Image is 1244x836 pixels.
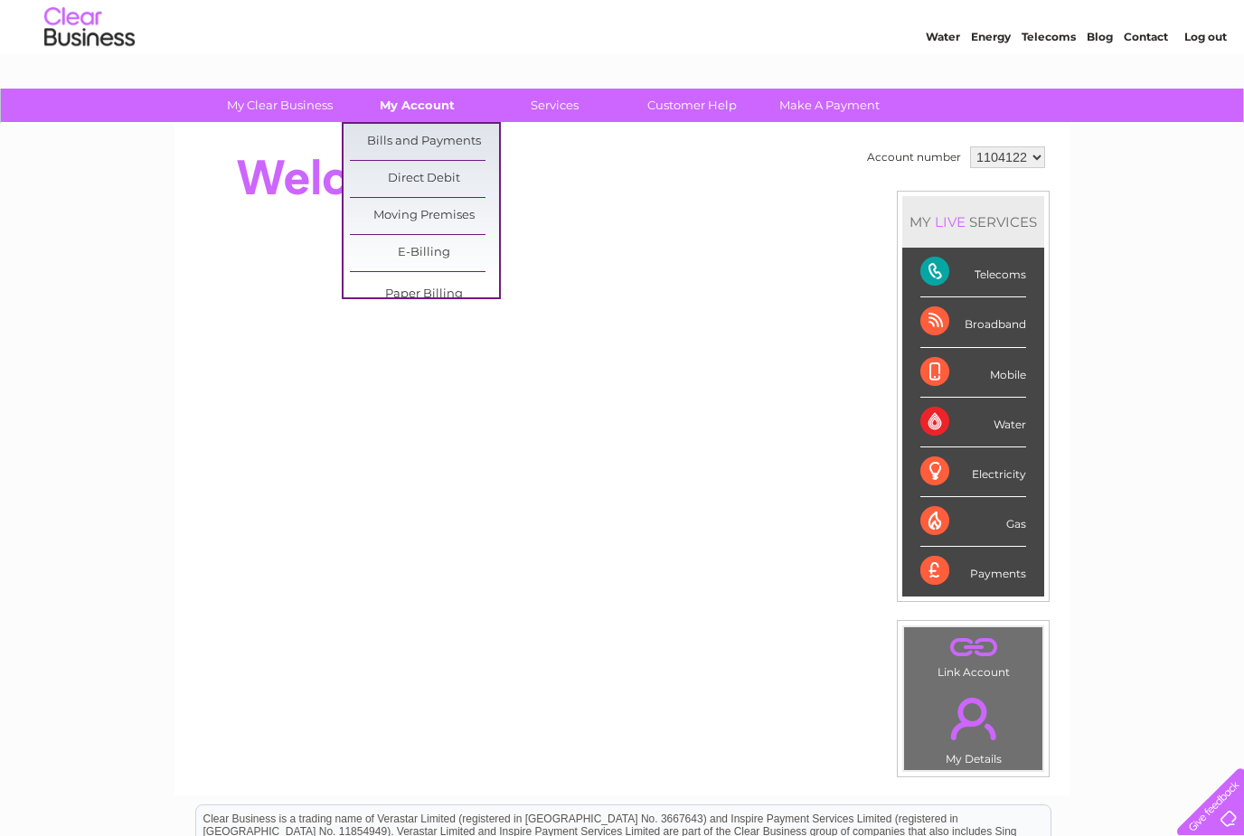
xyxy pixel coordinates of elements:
a: Contact [1124,77,1168,90]
a: Make A Payment [755,89,904,122]
a: Customer Help [617,89,767,122]
a: . [909,632,1038,663]
div: Gas [920,497,1026,547]
a: Moving Premises [350,198,499,234]
a: Water [926,77,960,90]
a: Bills and Payments [350,124,499,160]
a: Paper Billing [350,277,499,313]
div: Broadband [920,297,1026,347]
a: Direct Debit [350,161,499,197]
div: Telecoms [920,248,1026,297]
a: Log out [1184,77,1227,90]
div: Water [920,398,1026,447]
a: Telecoms [1022,77,1076,90]
div: Payments [920,547,1026,596]
td: Link Account [903,626,1043,683]
td: Account number [862,142,966,173]
a: Energy [971,77,1011,90]
img: logo.png [43,47,136,102]
a: My Account [343,89,492,122]
div: Mobile [920,348,1026,398]
a: E-Billing [350,235,499,271]
a: My Clear Business [205,89,354,122]
div: LIVE [931,213,969,230]
a: 0333 014 3131 [903,9,1028,32]
a: Services [480,89,629,122]
div: Clear Business is a trading name of Verastar Limited (registered in [GEOGRAPHIC_DATA] No. 3667643... [196,10,1051,88]
a: . [909,687,1038,750]
div: Electricity [920,447,1026,497]
a: Blog [1087,77,1113,90]
td: My Details [903,682,1043,771]
div: MY SERVICES [902,196,1044,248]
